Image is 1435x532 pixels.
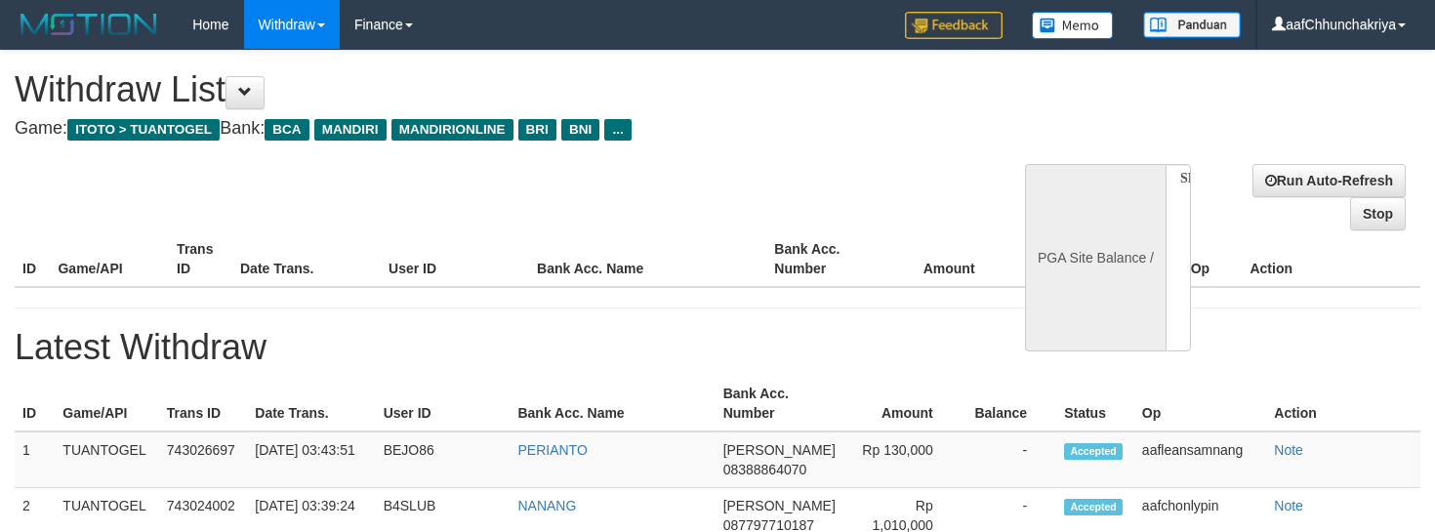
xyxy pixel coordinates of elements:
[518,119,556,141] span: BRI
[723,498,836,513] span: [PERSON_NAME]
[55,431,158,488] td: TUANTOGEL
[15,70,937,109] h1: Withdraw List
[1252,164,1406,197] a: Run Auto-Refresh
[15,10,163,39] img: MOTION_logo.png
[15,328,1420,367] h1: Latest Withdraw
[15,119,937,139] h4: Game: Bank:
[1266,376,1420,431] th: Action
[517,442,587,458] a: PERIANTO
[963,376,1056,431] th: Balance
[1134,376,1266,431] th: Op
[905,12,1003,39] img: Feedback.jpg
[766,231,885,287] th: Bank Acc. Number
[529,231,766,287] th: Bank Acc. Name
[55,376,158,431] th: Game/API
[1274,498,1303,513] a: Note
[169,231,232,287] th: Trans ID
[885,231,1004,287] th: Amount
[376,376,511,431] th: User ID
[314,119,387,141] span: MANDIRI
[604,119,631,141] span: ...
[1274,442,1303,458] a: Note
[15,231,50,287] th: ID
[15,431,55,488] td: 1
[247,376,375,431] th: Date Trans.
[159,376,247,431] th: Trans ID
[1143,12,1241,38] img: panduan.png
[1056,376,1134,431] th: Status
[1064,499,1123,515] span: Accepted
[723,442,836,458] span: [PERSON_NAME]
[716,376,852,431] th: Bank Acc. Number
[851,376,963,431] th: Amount
[1025,164,1166,351] div: PGA Site Balance /
[510,376,715,431] th: Bank Acc. Name
[381,231,529,287] th: User ID
[15,376,55,431] th: ID
[963,431,1056,488] td: -
[851,431,963,488] td: Rp 130,000
[1183,231,1243,287] th: Op
[50,231,169,287] th: Game/API
[265,119,308,141] span: BCA
[67,119,220,141] span: ITOTO > TUANTOGEL
[1032,12,1114,39] img: Button%20Memo.svg
[232,231,381,287] th: Date Trans.
[376,431,511,488] td: BEJO86
[1134,431,1266,488] td: aafleansamnang
[1350,197,1406,230] a: Stop
[1064,443,1123,460] span: Accepted
[1242,231,1420,287] th: Action
[723,462,807,477] span: 08388864070
[159,431,247,488] td: 743026697
[391,119,513,141] span: MANDIRIONLINE
[1004,231,1114,287] th: Balance
[247,431,375,488] td: [DATE] 03:43:51
[561,119,599,141] span: BNI
[517,498,576,513] a: NANANG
